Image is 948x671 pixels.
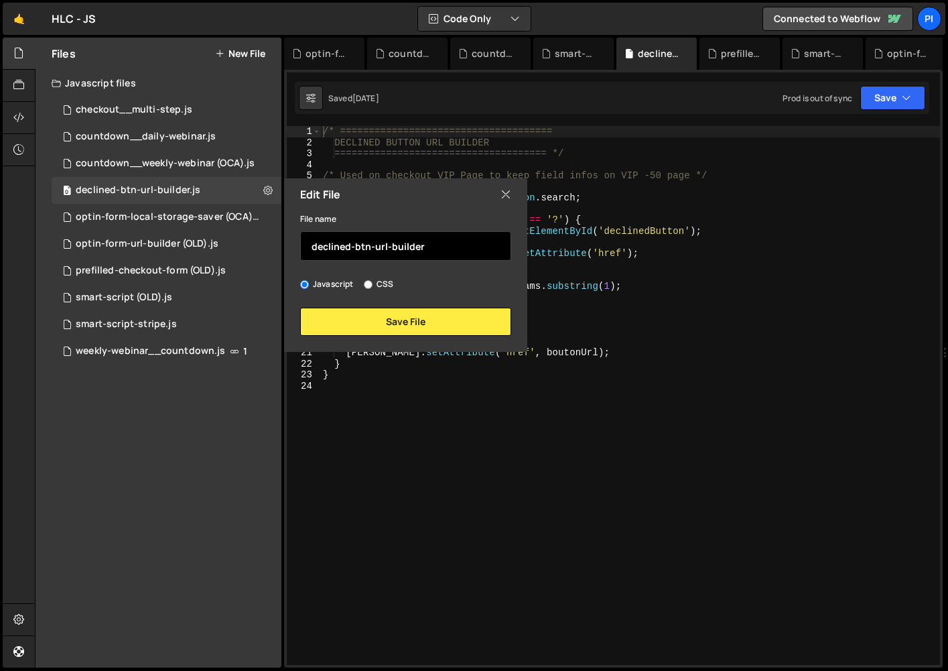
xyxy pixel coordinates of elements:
div: 23 [287,369,321,381]
div: 12485/43913.js [52,284,281,311]
div: optin-form-local-storage-saver (OCA).js [76,211,261,223]
div: Prod is out of sync [783,93,852,104]
div: Javascript files [36,70,281,97]
div: countdown__daily-webinar.js [76,131,216,143]
div: 12485/31057.js [52,231,281,257]
a: Connected to Webflow [762,7,913,31]
span: 1 [243,346,247,357]
div: declined-btn-url-builder.js [638,47,681,60]
div: smart-script (OLD).js [555,47,598,60]
div: prefilled-checkout-form (OLD).js [76,265,226,277]
div: 12485/36924.js [52,311,281,338]
div: optin-form-local-storage-saver (OCA).js [306,47,348,60]
div: 5 [287,170,321,182]
label: Javascript [300,278,354,291]
div: 4 [287,160,321,171]
div: 12485/44535.js [52,123,281,150]
span: 0 [63,186,71,197]
a: 🤙 [3,3,36,35]
div: 3 [287,148,321,160]
label: File name [300,212,336,226]
div: Saved [328,93,379,104]
a: Pi [917,7,941,31]
div: 22 [287,359,321,370]
div: [DATE] [352,93,379,104]
div: optin-form-url-builder (OLD).js [76,238,218,250]
input: Name [300,231,511,261]
div: 12485/30566.js [52,257,281,284]
div: countdown__weekly-webinar (OCA).js [76,158,255,170]
div: 21 [287,347,321,359]
div: prefilled-checkout-form (OLD).js [721,47,764,60]
input: CSS [364,280,373,289]
div: 12485/44533.js [52,150,281,177]
div: smart-script-stripe.js [804,47,847,60]
input: Javascript [300,280,309,289]
div: weekly-webinar__countdown.js [76,345,225,357]
div: smart-script-stripe.js [76,318,177,330]
div: declined-btn-url-builder.js [76,184,200,196]
button: Save [860,86,925,110]
button: New File [215,48,265,59]
div: 24 [287,381,321,392]
div: 12485/30315.js [52,338,281,365]
div: HLC - JS [52,11,96,27]
div: checkout__multi-step.js [76,104,192,116]
button: Save File [300,308,511,336]
div: countdown__daily-webinar.js [389,47,431,60]
div: 12485/44230.js [52,97,281,123]
div: 12485/44580.js [52,204,286,231]
div: 2 [287,137,321,149]
button: Code Only [418,7,531,31]
h2: Edit File [300,187,340,202]
h2: Files [52,46,76,61]
div: countdown__weekly-webinar (OCA).js [472,47,515,60]
div: 12485/44528.js [52,177,281,204]
div: smart-script (OLD).js [76,292,172,304]
div: optin-form-url-builder (OLD).js [887,47,930,60]
label: CSS [364,278,393,291]
div: 1 [287,126,321,137]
